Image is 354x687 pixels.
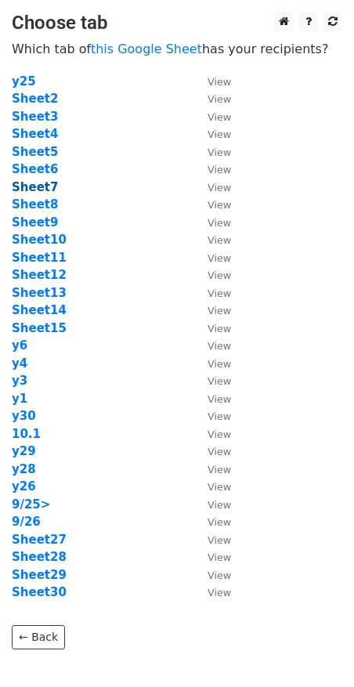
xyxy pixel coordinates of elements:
a: y1 [12,392,27,406]
a: Sheet15 [12,321,67,335]
a: View [192,479,231,494]
a: y6 [12,338,27,353]
strong: Sheet9 [12,215,58,230]
small: View [208,199,231,211]
small: View [208,323,231,334]
a: View [192,180,231,194]
a: Sheet8 [12,197,58,212]
a: this Google Sheet [91,42,202,56]
small: View [208,234,231,246]
small: View [208,164,231,175]
a: Sheet5 [12,145,58,159]
small: View [208,111,231,123]
strong: y29 [12,444,36,458]
a: View [192,550,231,564]
a: View [192,374,231,388]
a: y25 [12,74,36,89]
a: Sheet6 [12,162,58,176]
a: Sheet7 [12,180,58,194]
small: View [208,551,231,563]
a: y26 [12,479,36,494]
a: Sheet29 [12,568,67,582]
small: View [208,499,231,511]
a: View [192,145,231,159]
small: View [208,182,231,193]
small: View [208,446,231,457]
p: Which tab of has your recipients? [12,41,342,57]
strong: 9/26 [12,515,41,529]
a: View [192,515,231,529]
a: Sheet13 [12,286,67,300]
small: View [208,587,231,598]
a: View [192,233,231,247]
a: Sheet28 [12,550,67,564]
a: View [192,74,231,89]
a: View [192,356,231,371]
a: y4 [12,356,27,371]
a: View [192,409,231,423]
a: View [192,462,231,476]
small: View [208,481,231,493]
a: View [192,321,231,335]
a: View [192,533,231,547]
a: View [192,286,231,300]
iframe: Chat Widget [276,612,354,687]
small: View [208,340,231,352]
a: View [192,338,231,353]
a: View [192,215,231,230]
a: y28 [12,462,36,476]
a: View [192,497,231,512]
small: View [208,146,231,158]
strong: y30 [12,409,36,423]
a: Sheet27 [12,533,67,547]
small: View [208,76,231,88]
a: View [192,92,231,106]
a: View [192,268,231,282]
small: View [208,287,231,299]
a: View [192,251,231,265]
a: Sheet30 [12,585,67,599]
a: 10.1 [12,427,41,441]
a: Sheet14 [12,303,67,317]
a: View [192,427,231,441]
a: View [192,110,231,124]
a: View [192,197,231,212]
small: View [208,252,231,264]
a: ← Back [12,625,65,649]
a: View [192,303,231,317]
small: View [208,358,231,370]
a: Sheet3 [12,110,58,124]
small: View [208,305,231,316]
a: Sheet10 [12,233,67,247]
a: Sheet4 [12,127,58,141]
small: View [208,393,231,405]
small: View [208,534,231,546]
a: y3 [12,374,27,388]
a: View [192,162,231,176]
a: View [192,444,231,458]
a: Sheet2 [12,92,58,106]
a: View [192,585,231,599]
small: View [208,516,231,528]
small: View [208,217,231,229]
small: View [208,93,231,105]
a: View [192,127,231,141]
